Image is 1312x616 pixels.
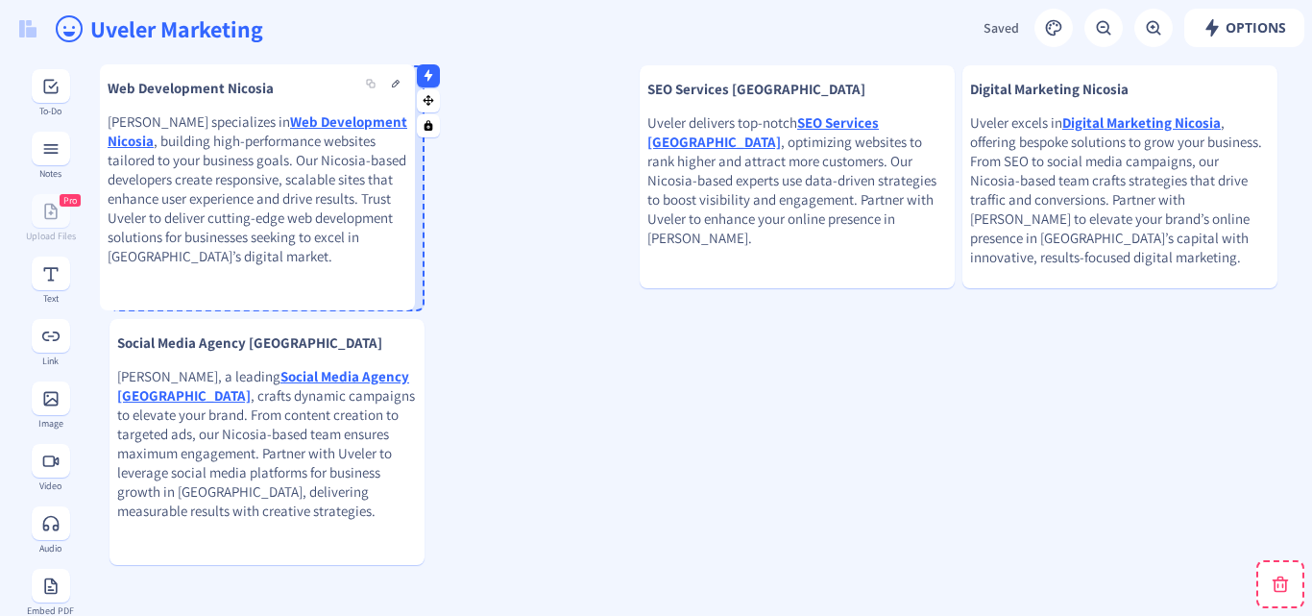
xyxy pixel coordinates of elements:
strong: Social Media Agency [GEOGRAPHIC_DATA] [117,333,382,352]
ion-icon: happy outline [54,13,85,44]
span: Options [1203,20,1286,36]
button: Options [1184,9,1304,47]
p: [PERSON_NAME] specializes in , building high-performance websites tailored to your business goals... [108,112,407,266]
a: Digital Marketing Nicosia [1062,113,1221,132]
strong: SEO Services [GEOGRAPHIC_DATA] [647,80,865,98]
div: Text [15,293,85,304]
div: Image [15,418,85,429]
p: Uveler delivers top-notch , optimizing websites to rank higher and attract more customers. Our Ni... [647,113,947,248]
div: To-Do [15,106,85,116]
span: Pro [63,194,77,207]
p: [PERSON_NAME], a leading , crafts dynamic campaigns to elevate your brand. From content creation ... [117,367,417,521]
img: logo.svg [19,20,36,37]
div: Link [15,356,85,366]
a: SEO Services [GEOGRAPHIC_DATA] [647,113,879,151]
strong: Digital Marketing Nicosia [970,80,1129,98]
div: Audio [15,543,85,554]
div: Notes [15,168,85,179]
p: Uveler excels in , offering bespoke solutions to grow your business. From SEO to social media cam... [970,113,1270,267]
strong: Web Development Nicosia [108,79,274,97]
div: Embed PDF [15,605,85,616]
div: Video [15,480,85,491]
span: Saved [984,19,1019,37]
